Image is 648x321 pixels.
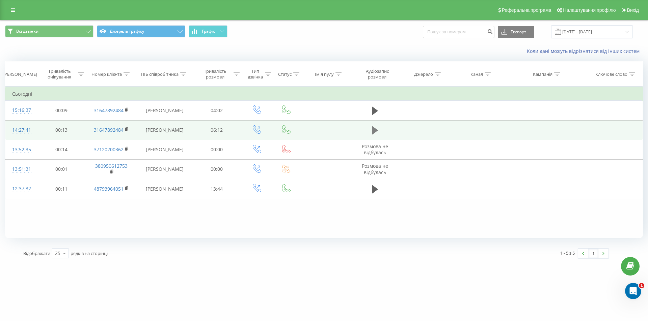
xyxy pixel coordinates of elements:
[192,101,241,120] td: 04:02
[192,159,241,179] td: 00:00
[37,159,86,179] td: 00:01
[94,107,124,114] a: 31647892484
[533,71,552,77] div: Кампанія
[43,68,77,80] div: Тривалість очікування
[470,71,483,77] div: Канал
[94,186,124,192] a: 48793964051
[12,182,30,195] div: 12:37:32
[141,71,179,77] div: ПІБ співробітника
[192,179,241,199] td: 13:44
[55,250,60,257] div: 25
[137,101,192,120] td: [PERSON_NAME]
[91,71,122,77] div: Номер клієнта
[502,7,551,13] span: Реферальна програма
[414,71,433,77] div: Джерело
[362,143,388,156] span: Розмова не відбулась
[97,25,185,37] button: Джерела трафіку
[639,283,644,288] span: 1
[423,26,494,38] input: Пошук за номером
[498,26,534,38] button: Експорт
[37,140,86,159] td: 00:14
[3,71,37,77] div: [PERSON_NAME]
[527,48,643,54] a: Коли дані можуть відрізнятися вiд інших систем
[192,140,241,159] td: 00:00
[12,163,30,176] div: 13:51:31
[5,25,93,37] button: Всі дзвінки
[625,283,641,299] iframe: Intercom live chat
[137,120,192,140] td: [PERSON_NAME]
[12,124,30,137] div: 14:27:41
[362,163,388,175] span: Розмова не відбулась
[198,68,232,80] div: Тривалість розмови
[12,104,30,117] div: 15:16:37
[357,68,397,80] div: Аудіозапис розмови
[137,140,192,159] td: [PERSON_NAME]
[94,127,124,133] a: 31647892484
[278,71,292,77] div: Статус
[563,7,616,13] span: Налаштування профілю
[37,179,86,199] td: 00:11
[5,87,643,101] td: Сьогодні
[192,120,241,140] td: 06:12
[189,25,227,37] button: Графік
[588,249,598,258] a: 1
[71,250,108,256] span: рядків на сторінці
[37,101,86,120] td: 00:09
[315,71,334,77] div: Ім'я пулу
[247,68,263,80] div: Тип дзвінка
[23,250,50,256] span: Відображати
[16,29,38,34] span: Всі дзвінки
[12,143,30,156] div: 13:52:35
[202,29,215,34] span: Графік
[95,163,128,169] a: 380950612753
[137,159,192,179] td: [PERSON_NAME]
[37,120,86,140] td: 00:13
[137,179,192,199] td: [PERSON_NAME]
[560,250,575,256] div: 1 - 5 з 5
[94,146,124,153] a: 37120200362
[595,71,627,77] div: Ключове слово
[627,7,639,13] span: Вихід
